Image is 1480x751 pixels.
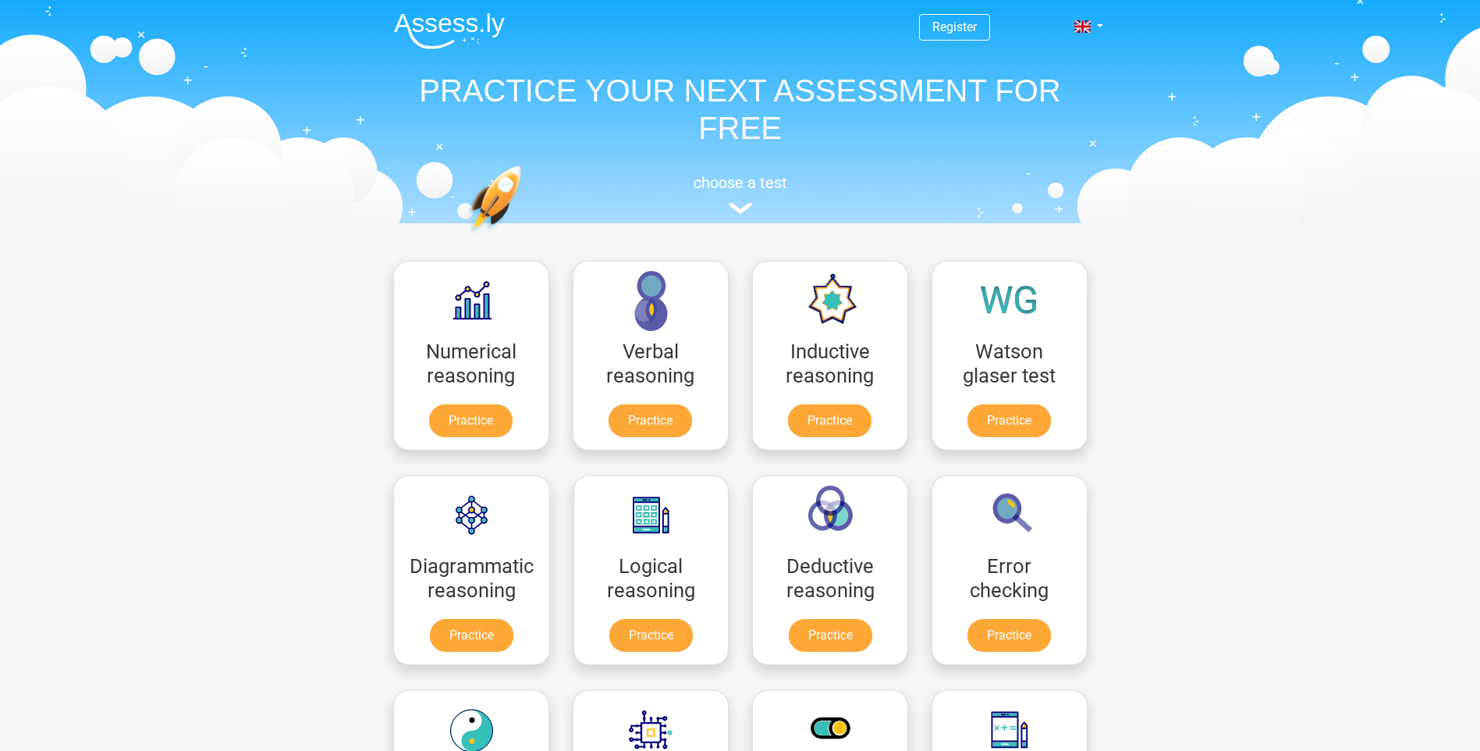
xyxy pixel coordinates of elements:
h5: choose a test [382,173,1099,192]
a: Practice [430,619,513,652]
img: Assessly [394,12,505,49]
img: assessment [729,202,752,214]
h1: PRACTICE YOUR NEXT ASSESSMENT FOR FREE [382,72,1099,147]
a: Register [932,20,977,34]
a: Practice [429,404,513,437]
a: Practice [789,619,872,652]
a: Practice [609,404,692,437]
img: practice [467,166,582,307]
a: Practice [967,404,1051,437]
a: choose a test [382,173,1099,215]
a: Practice [967,619,1051,652]
a: Practice [788,404,871,437]
a: Practice [609,619,693,652]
